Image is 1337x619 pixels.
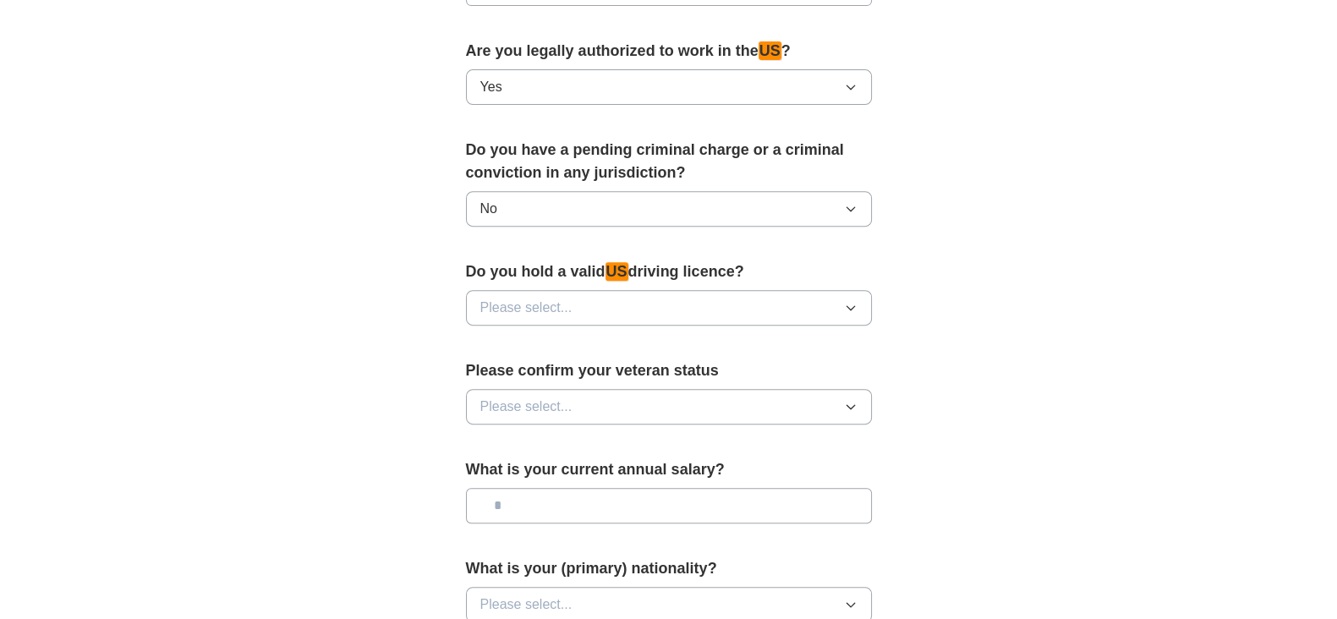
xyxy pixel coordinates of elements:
[759,41,781,60] em: US
[466,290,872,326] button: Please select...
[480,298,573,318] span: Please select...
[480,199,497,219] span: No
[480,77,502,97] span: Yes
[466,557,872,580] label: What is your (primary) nationality?
[466,69,872,105] button: Yes
[466,40,872,63] label: Are you legally authorized to work in the ?
[605,262,628,281] em: US
[466,359,872,382] label: Please confirm your veteran status
[466,191,872,227] button: No
[480,594,573,615] span: Please select...
[466,139,872,184] label: Do you have a pending criminal charge or a criminal conviction in any jurisdiction?
[466,458,872,481] label: What is your current annual salary?
[466,260,872,283] label: Do you hold a valid driving licence?
[480,397,573,417] span: Please select...
[466,389,872,425] button: Please select...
